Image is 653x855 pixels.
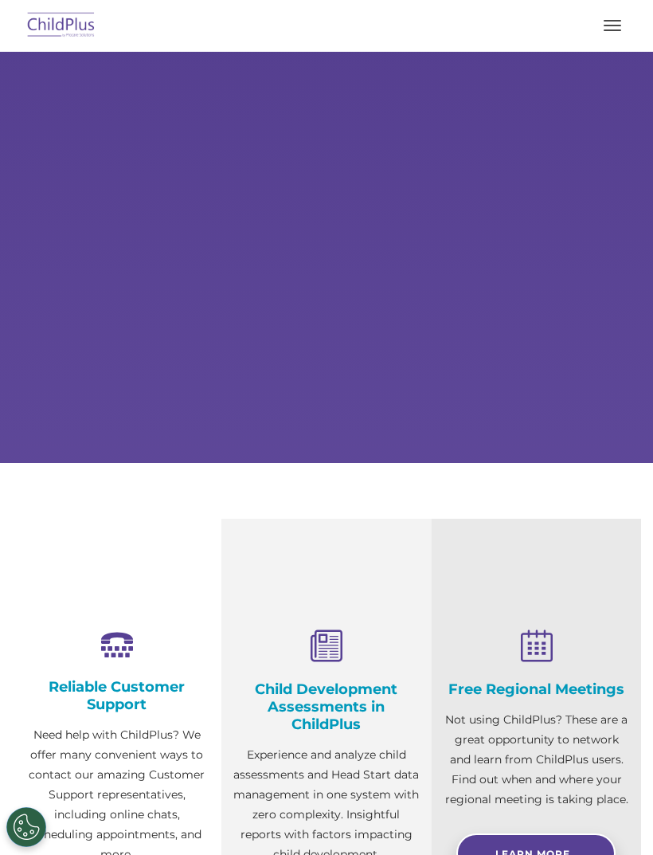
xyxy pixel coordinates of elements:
button: Cookies Settings [6,807,46,847]
h4: Free Regional Meetings [444,680,629,698]
img: ChildPlus by Procare Solutions [24,7,99,45]
p: Not using ChildPlus? These are a great opportunity to network and learn from ChildPlus users. Fin... [444,710,629,810]
h4: Child Development Assessments in ChildPlus [233,680,419,733]
h4: Reliable Customer Support [24,678,209,713]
